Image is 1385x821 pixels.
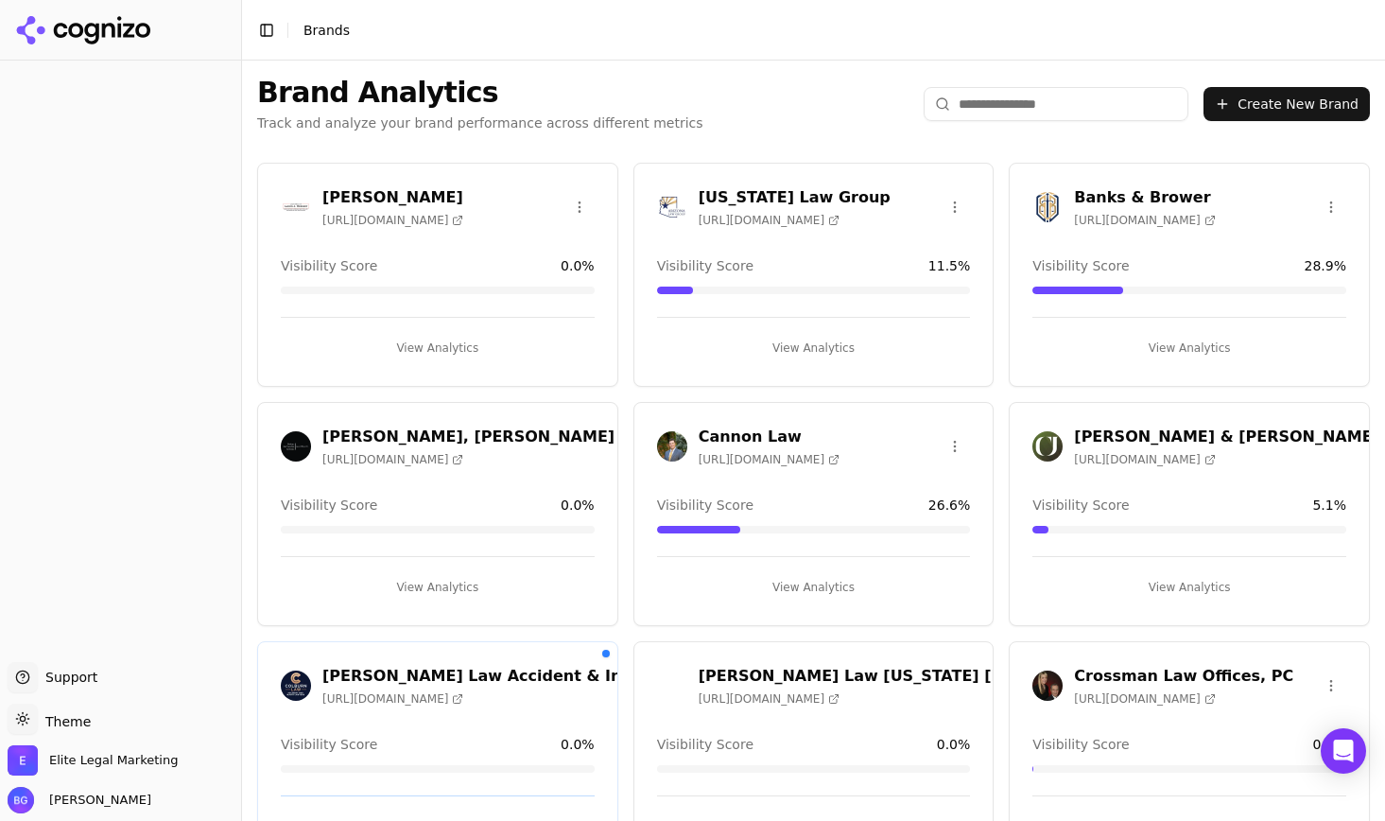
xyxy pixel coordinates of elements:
span: Visibility Score [1032,496,1129,515]
button: View Analytics [657,572,971,603]
button: View Analytics [281,333,595,363]
img: Banks & Brower [1032,192,1063,222]
button: Open user button [8,787,151,813]
h3: [PERSON_NAME] Law [US_STATE] [MEDICAL_DATA] [699,665,1126,688]
span: Visibility Score [1032,256,1129,275]
h3: [PERSON_NAME] [322,186,463,209]
img: Arizona Law Group [657,192,687,222]
h3: [PERSON_NAME] Law Accident & Injury Lawyers [322,665,731,688]
img: Elite Legal Marketing [8,745,38,776]
img: Cohen & Jaffe [1032,431,1063,462]
span: 5.1 % [1312,496,1346,515]
button: View Analytics [1032,572,1346,603]
h3: Cannon Law [699,426,840,448]
span: Brands [303,23,350,38]
h3: [PERSON_NAME] & [PERSON_NAME] [1074,426,1379,448]
span: Visibility Score [657,256,753,275]
img: Bishop, Del Vecchio & Beeks Law Office [281,431,311,462]
img: Crossman Law Offices, PC [1032,671,1063,701]
span: [URL][DOMAIN_NAME] [322,452,463,467]
span: Elite Legal Marketing [49,752,178,769]
h3: [US_STATE] Law Group [699,186,891,209]
span: [URL][DOMAIN_NAME] [699,213,840,228]
span: [URL][DOMAIN_NAME] [322,691,463,707]
span: 0.1 % [1312,735,1346,754]
h1: Brand Analytics [257,76,703,110]
span: [URL][DOMAIN_NAME] [1074,213,1215,228]
span: Visibility Score [281,735,377,754]
p: Track and analyze your brand performance across different metrics [257,114,703,132]
span: Theme [38,714,91,729]
span: Visibility Score [281,496,377,515]
button: View Analytics [657,333,971,363]
h3: Crossman Law Offices, PC [1074,665,1293,688]
nav: breadcrumb [303,21,350,40]
span: [URL][DOMAIN_NAME] [699,452,840,467]
img: Cannon Law [657,431,687,462]
span: 0.0 % [561,496,595,515]
span: Visibility Score [657,735,753,754]
button: Open organization switcher [8,745,178,776]
img: Aaron Herbert [281,192,311,222]
h3: [PERSON_NAME], [PERSON_NAME] & [PERSON_NAME] Law Office [322,426,873,448]
button: Create New Brand [1203,87,1370,121]
span: 0.0 % [561,735,595,754]
div: Open Intercom Messenger [1321,728,1366,774]
span: [URL][DOMAIN_NAME] [1074,691,1215,707]
img: Colburn Law Washington Dog Bite [657,671,687,701]
span: [URL][DOMAIN_NAME] [699,691,840,707]
img: Colburn Law Accident & Injury Lawyers [281,671,311,701]
span: Visibility Score [1032,735,1129,754]
span: 11.5 % [928,256,970,275]
img: Brian Gomez [8,787,34,813]
span: 26.6 % [928,496,970,515]
span: [PERSON_NAME] [42,792,151,809]
button: View Analytics [281,572,595,603]
h3: Banks & Brower [1074,186,1215,209]
button: View Analytics [1032,333,1346,363]
span: 28.9 % [1305,256,1346,275]
span: Visibility Score [281,256,377,275]
span: [URL][DOMAIN_NAME] [322,213,463,228]
span: Support [38,668,97,687]
span: Visibility Score [657,496,753,515]
span: [URL][DOMAIN_NAME] [1074,452,1215,467]
span: 0.0 % [937,735,971,754]
span: 0.0 % [561,256,595,275]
